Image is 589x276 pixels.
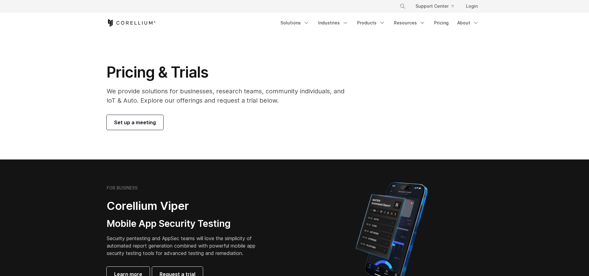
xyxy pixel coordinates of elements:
h1: Pricing & Trials [107,63,353,82]
h2: Corellium Viper [107,199,265,213]
a: Support Center [411,1,459,12]
a: Industries [314,17,352,28]
a: Solutions [277,17,313,28]
h6: FOR BUSINESS [107,185,138,191]
a: Corellium Home [107,19,156,27]
a: About [454,17,483,28]
div: Navigation Menu [277,17,483,28]
p: We provide solutions for businesses, research teams, community individuals, and IoT & Auto. Explo... [107,87,353,105]
button: Search [397,1,408,12]
a: Pricing [430,17,452,28]
h3: Mobile App Security Testing [107,218,265,230]
div: Navigation Menu [392,1,483,12]
a: Set up a meeting [107,115,163,130]
span: Set up a meeting [114,119,156,126]
a: Products [353,17,389,28]
a: Login [461,1,483,12]
p: Security pentesting and AppSec teams will love the simplicity of automated report generation comb... [107,235,265,257]
a: Resources [390,17,429,28]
